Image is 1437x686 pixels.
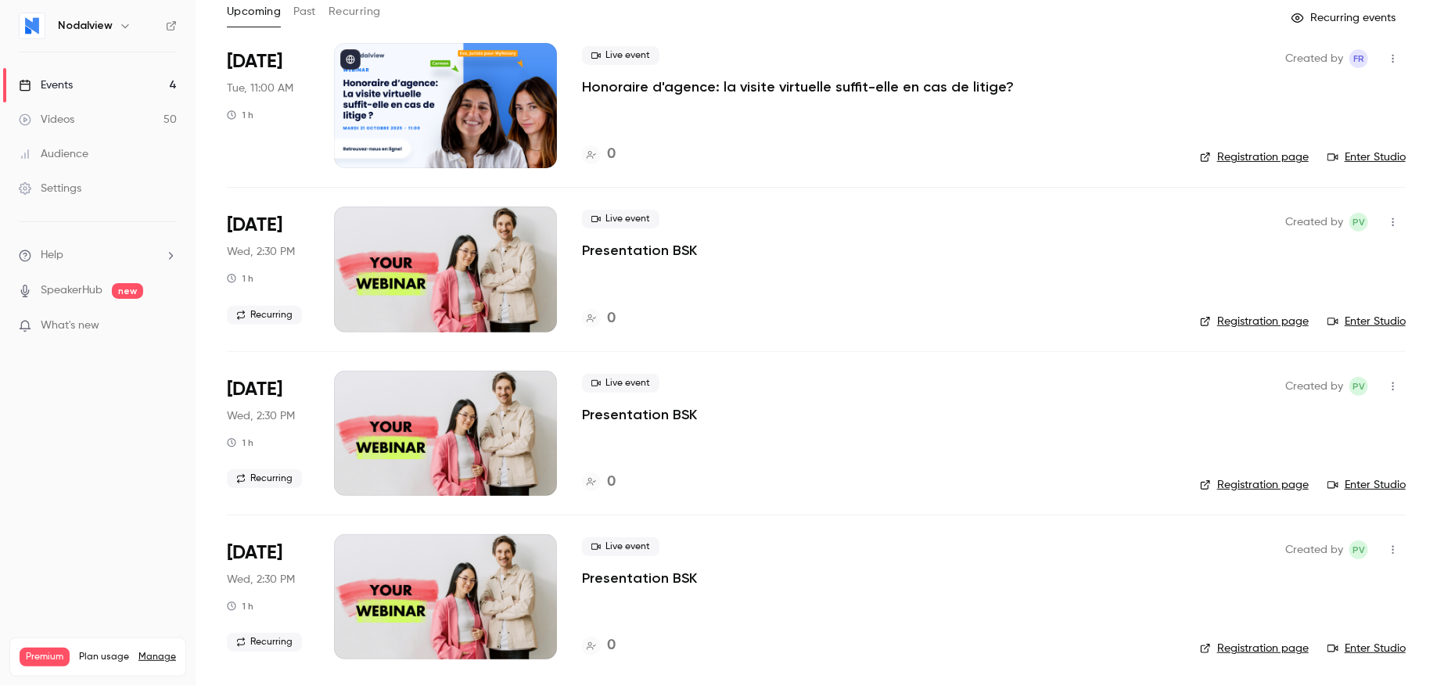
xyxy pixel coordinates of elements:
span: Wed, 2:30 PM [227,244,295,260]
div: Videos [19,112,74,128]
a: Presentation BSK [582,569,697,587]
a: Manage [138,651,176,663]
span: [DATE] [227,213,282,238]
span: Live event [582,374,659,393]
a: Registration page [1200,477,1309,493]
a: 0 [582,308,616,329]
span: Plan usage [79,651,129,663]
span: [DATE] [227,49,282,74]
a: SpeakerHub [41,282,102,299]
span: Wed, 2:30 PM [227,572,295,587]
a: 0 [582,144,616,165]
div: Jul 29 Wed, 2:30 PM (Europe/Paris) [227,207,309,332]
span: new [112,283,143,299]
a: Presentation BSK [582,241,697,260]
a: Registration page [1200,149,1309,165]
a: Enter Studio [1327,641,1406,656]
h6: Nodalview [58,18,113,34]
div: 1 h [227,436,253,449]
span: Live event [582,537,659,556]
span: Recurring [227,306,302,325]
img: Nodalview [20,13,45,38]
div: Audience [19,146,88,162]
a: Presentation BSK [582,405,697,424]
iframe: Noticeable Trigger [158,319,177,333]
span: Created by [1285,541,1343,559]
span: Help [41,247,63,264]
span: PV [1353,377,1365,396]
a: 0 [582,472,616,493]
span: Paul Vérine [1349,213,1368,232]
span: Live event [582,210,659,228]
h4: 0 [607,144,616,165]
h4: 0 [607,635,616,656]
span: Wed, 2:30 PM [227,408,295,424]
span: [DATE] [227,541,282,566]
button: Recurring events [1284,5,1406,31]
a: Enter Studio [1327,477,1406,493]
li: help-dropdown-opener [19,247,177,264]
span: Created by [1285,49,1343,68]
a: 0 [582,635,616,656]
a: Registration page [1200,641,1309,656]
span: Premium [20,648,70,666]
span: What's new [41,318,99,334]
span: Tue, 11:00 AM [227,81,293,96]
h4: 0 [607,308,616,329]
span: PV [1353,541,1365,559]
span: [DATE] [227,377,282,402]
div: Events [19,77,73,93]
span: Created by [1285,377,1343,396]
span: Recurring [227,633,302,652]
span: Created by [1285,213,1343,232]
span: PV [1353,213,1365,232]
span: Recurring [227,469,302,488]
span: Live event [582,46,659,65]
div: Settings [19,181,81,196]
a: Honoraire d'agence: la visite virtuelle suffit-elle en cas de litige? [582,77,1014,96]
a: Enter Studio [1327,314,1406,329]
a: Enter Studio [1327,149,1406,165]
div: Oct 21 Tue, 11:00 AM (Europe/Brussels) [227,43,309,168]
div: 1 h [227,272,253,285]
span: Paul Vérine [1349,541,1368,559]
div: 1 h [227,109,253,121]
span: Florence Robert [1349,49,1368,68]
span: Paul Vérine [1349,377,1368,396]
div: 1 h [227,600,253,612]
h4: 0 [607,472,616,493]
div: Sep 30 Wed, 2:30 PM (Europe/Paris) [227,534,309,659]
div: Aug 26 Wed, 2:30 PM (Europe/Paris) [227,371,309,496]
span: FR [1353,49,1364,68]
a: Registration page [1200,314,1309,329]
